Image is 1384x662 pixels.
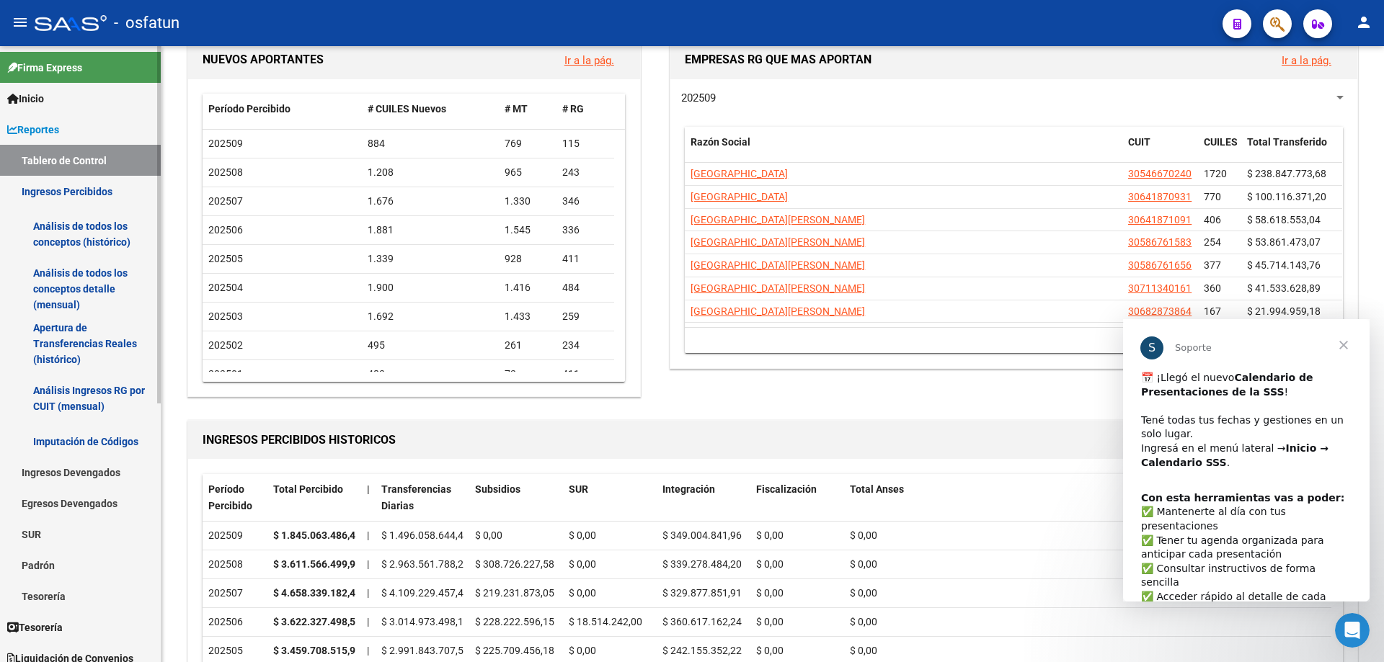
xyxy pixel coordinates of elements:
[569,645,596,656] span: $ 0,00
[208,166,243,178] span: 202508
[850,587,877,599] span: $ 0,00
[662,587,742,599] span: $ 329.877.851,91
[362,94,500,125] datatable-header-cell: # CUILES Nuevos
[1355,14,1372,31] mat-icon: person
[368,193,494,210] div: 1.676
[7,619,63,635] span: Tesorería
[1204,191,1221,202] span: 770
[562,222,608,238] div: 336
[208,527,262,544] div: 202509
[1122,127,1198,174] datatable-header-cell: CUIT
[505,366,551,383] div: 72
[368,366,494,383] div: 483
[505,222,551,238] div: 1.545
[18,172,229,341] div: ​✅ Mantenerte al día con tus presentaciones ✅ Tener tu agenda organizada para anticipar cada pres...
[564,54,614,67] a: Ir a la pág.
[208,103,290,115] span: Período Percibido
[850,558,877,570] span: $ 0,00
[556,94,614,125] datatable-header-cell: # RG
[203,433,396,447] span: INGRESOS PERCIBIDOS HISTORICOS
[1198,127,1241,174] datatable-header-cell: CUILES
[563,474,657,522] datatable-header-cell: SUR
[569,558,596,570] span: $ 0,00
[662,558,742,570] span: $ 339.278.484,20
[569,483,588,495] span: SUR
[361,474,376,522] datatable-header-cell: |
[368,279,494,296] div: 1.900
[850,483,904,495] span: Total Anses
[844,474,1331,522] datatable-header-cell: Total Anses
[368,308,494,325] div: 1.692
[475,558,554,570] span: $ 308.726.227,58
[505,251,551,267] div: 928
[208,310,243,322] span: 202503
[18,173,221,184] b: Con esta herramientas vas a poder:
[273,529,361,541] strong: $ 1.845.063.486,42
[381,587,469,599] span: $ 4.109.229.457,47
[368,135,494,152] div: 884
[662,529,742,541] span: $ 349.004.841,96
[203,53,324,66] span: NUEVOS APORTANTES
[381,616,469,627] span: $ 3.014.973.498,13
[208,556,262,573] div: 202508
[1282,54,1331,67] a: Ir a la pág.
[1204,282,1221,294] span: 360
[368,337,494,354] div: 495
[267,474,361,522] datatable-header-cell: Total Percibido
[475,645,554,656] span: $ 225.709.456,18
[1128,236,1192,248] span: 30586761583
[662,483,715,495] span: Integración
[1247,305,1321,317] span: $ 21.994.959,18
[1128,168,1192,179] span: 30546670240
[208,195,243,207] span: 202507
[1335,613,1370,648] iframe: Intercom live chat
[850,529,877,541] span: $ 0,00
[1128,214,1192,225] span: 30641871091
[756,616,784,627] span: $ 0,00
[756,587,784,599] span: $ 0,00
[381,529,469,541] span: $ 1.496.058.644,46
[1247,136,1327,148] span: Total Transferido
[381,645,469,656] span: $ 2.991.843.707,56
[569,529,596,541] span: $ 0,00
[208,643,262,659] div: 202505
[273,483,343,495] span: Total Percibido
[376,474,469,522] datatable-header-cell: Transferencias Diarias
[691,214,865,225] span: [GEOGRAPHIC_DATA][PERSON_NAME]
[562,279,608,296] div: 484
[208,253,243,264] span: 202505
[273,558,361,570] strong: $ 3.611.566.499,99
[756,558,784,570] span: $ 0,00
[1247,214,1321,225] span: $ 58.618.553,04
[562,164,608,181] div: 243
[505,337,551,354] div: 261
[7,91,44,107] span: Inicio
[273,616,361,627] strong: $ 3.622.327.498,52
[756,645,784,656] span: $ 0,00
[1204,236,1221,248] span: 254
[208,483,252,511] span: Período Percibido
[1247,236,1321,248] span: $ 53.861.473,07
[505,164,551,181] div: 965
[691,305,865,317] span: [GEOGRAPHIC_DATA][PERSON_NAME]
[208,614,262,630] div: 202506
[562,103,584,115] span: # RG
[662,645,742,656] span: $ 242.155.352,22
[691,168,788,179] span: [GEOGRAPHIC_DATA]
[367,558,369,570] span: |
[367,587,369,599] span: |
[850,645,877,656] span: $ 0,00
[562,366,608,383] div: 411
[1128,282,1192,294] span: 30711340161
[475,529,502,541] span: $ 0,00
[1128,136,1150,148] span: CUIT
[368,251,494,267] div: 1.339
[367,529,369,541] span: |
[381,558,469,570] span: $ 2.963.561.788,21
[367,645,369,656] span: |
[273,587,361,599] strong: $ 4.658.339.182,43
[1128,191,1192,202] span: 30641870931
